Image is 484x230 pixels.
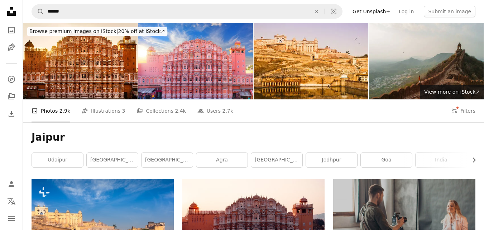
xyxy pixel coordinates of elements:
span: Browse premium images on iStock | [29,28,118,34]
span: 2.7k [222,107,233,115]
a: india [416,153,467,167]
img: Woman walking on surrounding wall in Amber, Jaipur [369,23,484,99]
button: Language [4,194,19,208]
button: scroll list to the right [468,153,475,167]
a: Log in / Sign up [4,177,19,191]
button: Search Unsplash [32,5,44,18]
a: Browse premium images on iStock|20% off at iStock↗ [23,23,172,40]
a: Photos [4,23,19,37]
a: [GEOGRAPHIC_DATA] [142,153,193,167]
img: Amber Fort Rajasthan State India [254,23,368,99]
button: Submit an image [424,6,475,17]
a: udaipur [32,153,83,167]
a: Collections [4,89,19,104]
span: 3 [122,107,125,115]
span: View more on iStock ↗ [424,89,480,95]
span: 20% off at iStock ↗ [29,28,165,34]
span: 2.4k [175,107,186,115]
a: Collections 2.4k [136,99,186,122]
a: jodhpur [306,153,357,167]
a: Explore [4,72,19,86]
a: Illustrations 3 [82,99,125,122]
button: Clear [309,5,325,18]
a: View more on iStock↗ [420,85,484,99]
button: Filters [451,99,475,122]
a: agra [196,153,248,167]
a: Download History [4,107,19,121]
a: Illustrations [4,40,19,55]
a: Log in [394,6,418,17]
img: Pink palace Hawa Mahal, Jaipur, India, beautiful sunset view [138,23,253,99]
a: [GEOGRAPHIC_DATA] [87,153,138,167]
form: Find visuals sitewide [32,4,342,19]
a: Users 2.7k [197,99,233,122]
a: goa [361,153,412,167]
a: Get Unsplash+ [348,6,394,17]
button: Visual search [325,5,342,18]
button: Menu [4,211,19,226]
a: [GEOGRAPHIC_DATA] [251,153,302,167]
img: Hawa Mahal (Palace of the Winds) Jaipur, India [23,23,138,99]
h1: Jaipur [32,131,475,144]
a: Famous Rajasthan landmark - Amer (Amber) fort, Rajasthan, India [32,223,174,230]
a: brown concrete building during daytime [182,223,325,230]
